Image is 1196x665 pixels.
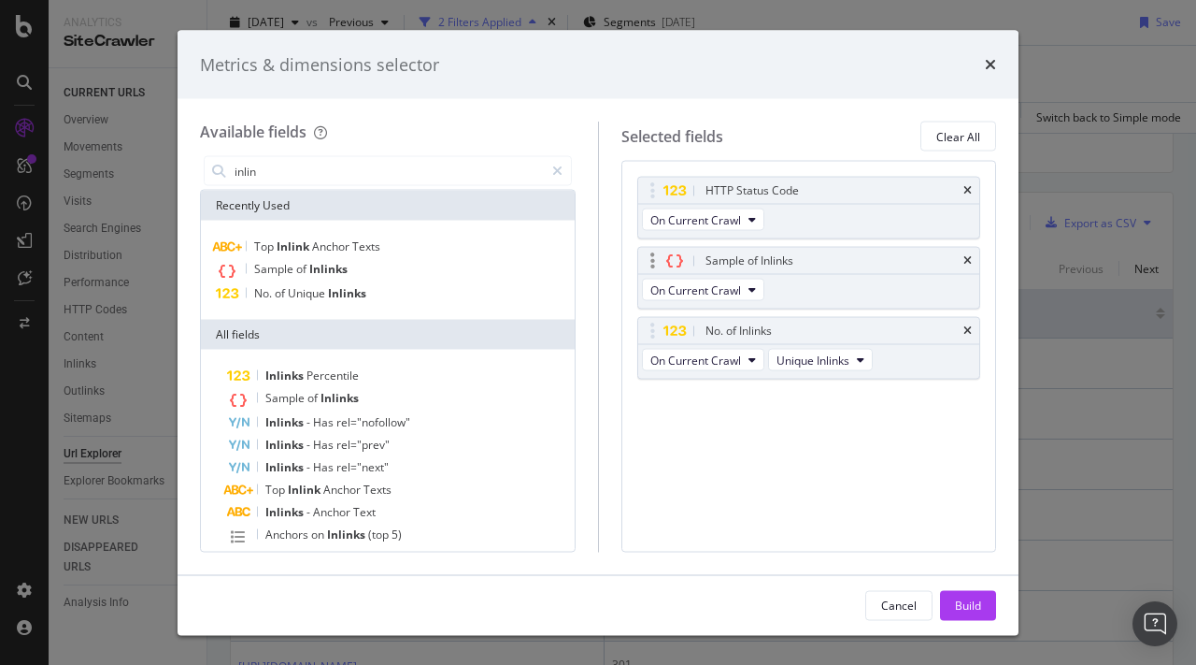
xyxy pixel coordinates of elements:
span: Inlink [277,239,312,254]
span: Sample [265,390,307,406]
span: On Current Crawl [650,352,741,368]
div: Clear All [936,128,980,144]
span: Anchor [313,504,353,520]
span: Top [254,239,277,254]
div: times [963,255,972,267]
span: Percentile [306,368,359,383]
span: On Current Crawl [650,211,741,227]
span: Anchors [265,527,311,542]
span: rel="next" [336,459,389,475]
div: Build [955,597,981,613]
div: times [963,185,972,196]
span: - [306,459,313,475]
span: - [306,414,313,430]
span: Inlinks [265,414,306,430]
span: Inlinks [327,527,368,542]
div: No. of Inlinks [705,322,772,340]
div: Available fields [200,122,306,142]
span: Inlinks [265,368,306,383]
div: Metrics & dimensions selector [200,52,439,77]
div: Sample of InlinkstimesOn Current Crawl [637,247,981,310]
input: Search by field name [233,157,544,185]
span: of [296,261,309,277]
span: rel="prev" [336,437,390,453]
button: Clear All [920,122,996,152]
span: Inlinks [265,459,306,475]
span: Has [313,437,336,453]
span: Inlinks [320,390,359,406]
span: Texts [363,482,392,498]
span: Has [313,459,336,475]
span: Text [353,504,376,520]
div: No. of InlinkstimesOn Current CrawlUnique Inlinks [637,317,981,380]
span: Sample [254,261,296,277]
span: Inlinks [328,285,366,301]
button: Cancel [865,590,933,620]
span: 5) [392,527,402,542]
span: Inlinks [265,437,306,453]
span: Unique [288,285,328,301]
div: Cancel [881,597,917,613]
span: Anchor [312,239,352,254]
button: On Current Crawl [642,209,764,231]
div: Open Intercom Messenger [1132,601,1177,646]
div: HTTP Status CodetimesOn Current Crawl [637,177,981,239]
span: on [311,527,327,542]
div: Recently Used [201,191,575,221]
div: Sample of Inlinks [705,252,793,270]
span: (top [368,527,392,542]
div: modal [178,30,1018,635]
div: times [985,52,996,77]
span: of [307,390,320,406]
div: HTTP Status Code [705,181,799,200]
span: Unique Inlinks [776,352,849,368]
span: of [275,285,288,301]
span: Top [265,482,288,498]
span: Inlink [288,482,323,498]
div: times [963,325,972,337]
div: Selected fields [621,125,723,147]
span: On Current Crawl [650,282,741,297]
span: No. [254,285,275,301]
span: Anchor [323,482,363,498]
span: Has [313,414,336,430]
span: Texts [352,239,380,254]
span: - [306,504,313,520]
span: Inlinks [309,261,348,277]
span: rel="nofollow" [336,414,410,430]
button: On Current Crawl [642,349,764,371]
span: - [306,437,313,453]
button: Build [940,590,996,620]
button: On Current Crawl [642,279,764,301]
span: Inlinks [265,504,306,520]
button: Unique Inlinks [768,349,873,371]
div: All fields [201,320,575,350]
